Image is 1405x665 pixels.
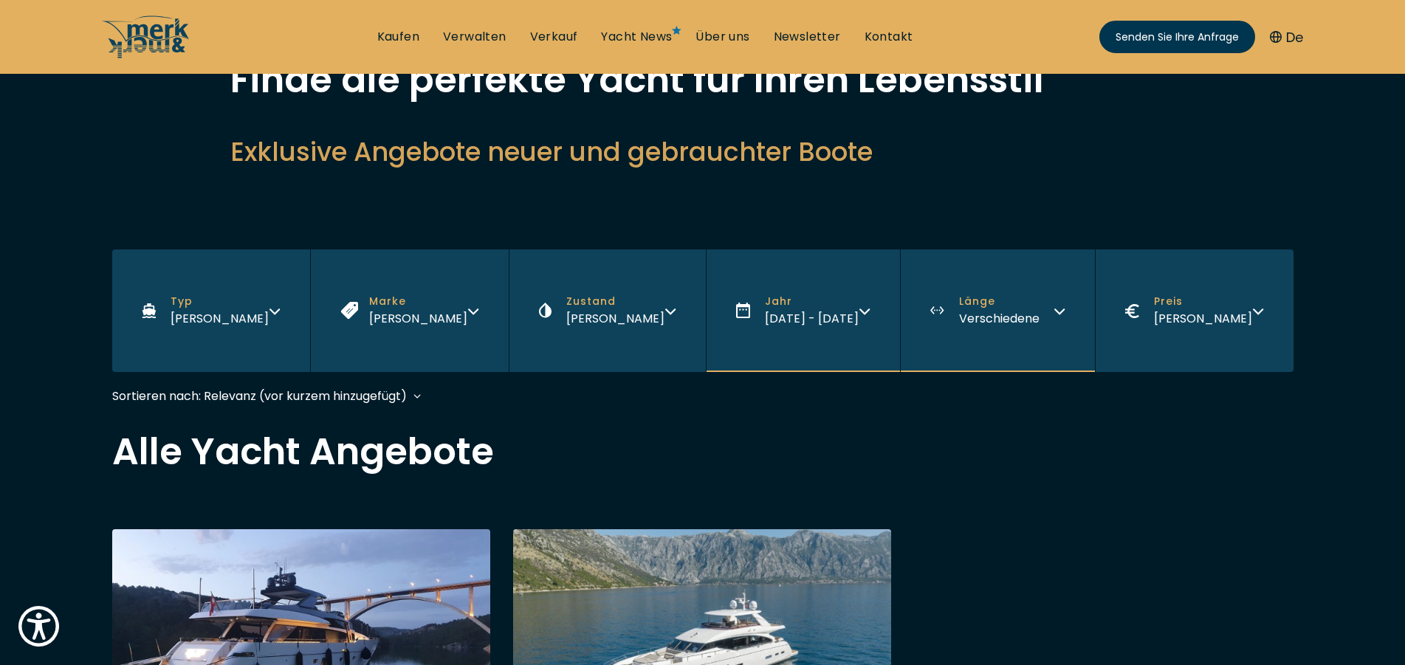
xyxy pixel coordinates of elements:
[369,294,467,309] span: Marke
[695,29,749,45] a: Über uns
[1116,30,1239,45] span: Senden Sie Ihre Anfrage
[865,29,913,45] a: Kontakt
[112,249,310,372] button: Typ[PERSON_NAME]
[530,29,578,45] a: Verkauf
[566,294,664,309] span: Zustand
[102,46,190,63] a: /
[566,309,664,328] div: [PERSON_NAME]
[1099,21,1255,53] a: Senden Sie Ihre Anfrage
[601,29,672,45] a: Yacht News
[959,294,1040,309] span: Länge
[706,249,901,372] button: Jahr[DATE] - [DATE]
[171,309,269,328] div: [PERSON_NAME]
[15,602,63,650] button: Show Accessibility Preferences
[369,309,467,328] div: [PERSON_NAME]
[959,310,1040,327] span: Verschiedene
[509,249,706,372] button: Zustand[PERSON_NAME]
[1154,294,1252,309] span: Preis
[765,294,859,309] span: Jahr
[310,249,509,372] button: Marke[PERSON_NAME]
[230,134,1175,170] h2: Exklusive Angebote neuer und gebrauchter Boote
[774,29,841,45] a: Newsletter
[171,294,269,309] span: Typ
[765,310,859,327] span: [DATE] - [DATE]
[443,29,506,45] a: Verwalten
[1270,27,1303,47] button: De
[112,387,407,405] div: Sortieren nach: Relevanz (vor kurzem hinzugefügt)
[1095,249,1294,372] button: Preis[PERSON_NAME]
[230,61,1175,98] h1: Finde die perfekte Yacht für Ihren Lebensstil
[112,433,1294,470] h2: Alle Yacht Angebote
[900,249,1095,372] button: LängeVerschiedene
[1154,309,1252,328] div: [PERSON_NAME]
[377,29,419,45] a: Kaufen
